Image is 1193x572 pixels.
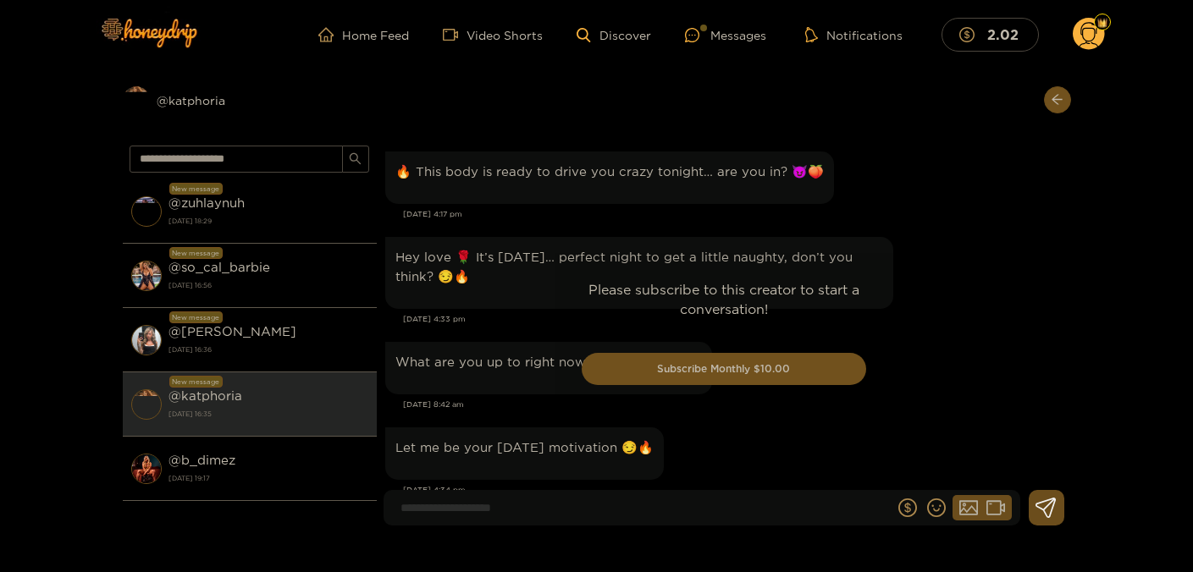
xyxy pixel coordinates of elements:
[582,353,866,385] button: Subscribe Monthly $10.00
[168,195,245,210] strong: @ zuhlaynuh
[169,376,223,388] div: New message
[123,86,377,113] div: @katphoria
[131,261,162,291] img: conversation
[168,342,368,357] strong: [DATE] 16:36
[131,454,162,484] img: conversation
[169,247,223,259] div: New message
[1097,18,1107,28] img: Fan Level
[168,406,368,421] strong: [DATE] 16:35
[443,27,467,42] span: video-camera
[800,26,908,43] button: Notifications
[168,278,368,293] strong: [DATE] 16:56
[131,196,162,227] img: conversation
[318,27,342,42] span: home
[131,325,162,355] img: conversation
[577,28,650,42] a: Discover
[169,311,223,323] div: New message
[1044,86,1071,113] button: arrow-left
[582,280,866,319] p: Please subscribe to this creator to start a conversation!
[168,470,368,486] strong: [DATE] 19:17
[168,324,296,338] strong: @ [PERSON_NAME]
[1051,93,1063,107] span: arrow-left
[985,25,1021,43] mark: 2.02
[168,453,235,467] strong: @ b_dimez
[942,18,1039,51] button: 2.02
[168,260,270,274] strong: @ so_cal_barbie
[168,213,368,228] strong: [DATE] 18:29
[168,388,242,403] strong: @ katphoria
[349,152,362,167] span: search
[959,27,983,42] span: dollar
[131,389,162,420] img: conversation
[685,25,766,45] div: Messages
[342,146,369,173] button: search
[318,27,409,42] a: Home Feed
[169,183,223,195] div: New message
[443,27,543,42] a: Video Shorts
